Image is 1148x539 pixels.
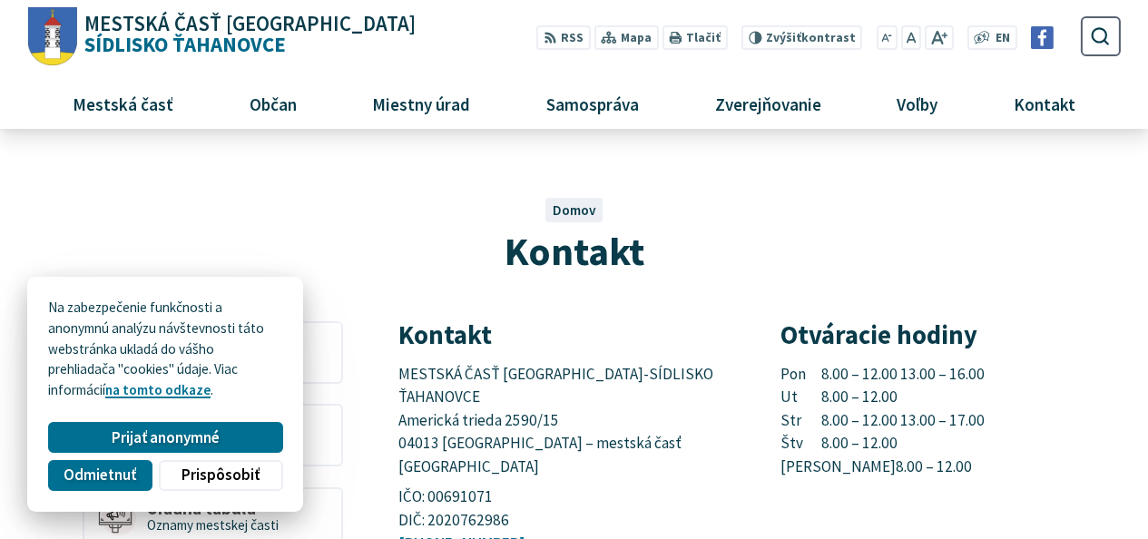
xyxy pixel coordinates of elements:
[539,79,645,128] span: Samospráva
[42,79,205,128] a: Mestská časť
[515,79,671,128] a: Samospráva
[901,25,921,50] button: Nastaviť pôvodnú veľkosť písma
[84,14,416,34] span: Mestská časť [GEOGRAPHIC_DATA]
[1031,26,1054,49] img: Prejsť na Facebook stránku
[866,79,969,128] a: Voľby
[366,79,477,128] span: Miestny úrad
[890,79,945,128] span: Voľby
[996,29,1010,48] span: EN
[925,25,953,50] button: Zväčšiť veľkosť písma
[242,79,303,128] span: Občan
[621,29,652,48] span: Mapa
[182,465,260,485] span: Prispôsobiť
[48,422,282,453] button: Prijať anonymné
[27,7,77,66] img: Prejsť na domovskú stránku
[64,465,136,485] span: Odmietnuť
[159,460,282,491] button: Prispôsobiť
[686,31,721,45] span: Tlačiť
[780,432,822,456] span: Štv
[553,201,596,219] a: Domov
[65,79,180,128] span: Mestská časť
[561,29,584,48] span: RSS
[683,79,852,128] a: Zverejňovanie
[341,79,502,128] a: Miestny úrad
[1007,79,1083,128] span: Kontakt
[708,79,828,128] span: Zverejňovanie
[990,29,1015,48] a: EN
[27,7,415,66] a: Logo Sídlisko Ťahanovce, prejsť na domovskú stránku.
[983,79,1107,128] a: Kontakt
[780,456,896,479] span: [PERSON_NAME]
[594,25,658,50] a: Mapa
[877,25,898,50] button: Zmenšiť veľkosť písma
[398,485,739,532] p: IČO: 00691071 DIČ: 2020762986
[741,25,862,50] button: Zvýšiťkontrast
[218,79,328,128] a: Občan
[780,386,822,409] span: Ut
[780,363,822,387] span: Pon
[662,25,727,50] button: Tlačiť
[48,460,152,491] button: Odmietnuť
[766,31,856,45] span: kontrast
[766,30,801,45] span: Zvýšiť
[398,364,716,477] span: MESTSKÁ ČASŤ [GEOGRAPHIC_DATA]-SÍDLISKO ŤAHANOVCE Americká trieda 2590/15 04013 [GEOGRAPHIC_DATA]...
[536,25,590,50] a: RSS
[77,14,416,55] span: Sídlisko Ťahanovce
[147,516,279,534] span: Oznamy mestskej časti
[398,321,739,349] h3: Kontakt
[105,381,211,398] a: na tomto odkaze
[112,428,220,447] span: Prijať anonymné
[780,363,1121,479] p: 8.00 – 12.00 13.00 – 16.00 8.00 – 12.00 8.00 – 12.00 13.00 – 17.00 8.00 – 12.00 8.00 – 12.00
[505,226,644,276] span: Kontakt
[780,321,1121,349] h3: Otváracie hodiny
[780,409,822,433] span: Str
[48,298,282,401] p: Na zabezpečenie funkčnosti a anonymnú analýzu návštevnosti táto webstránka ukladá do vášho prehli...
